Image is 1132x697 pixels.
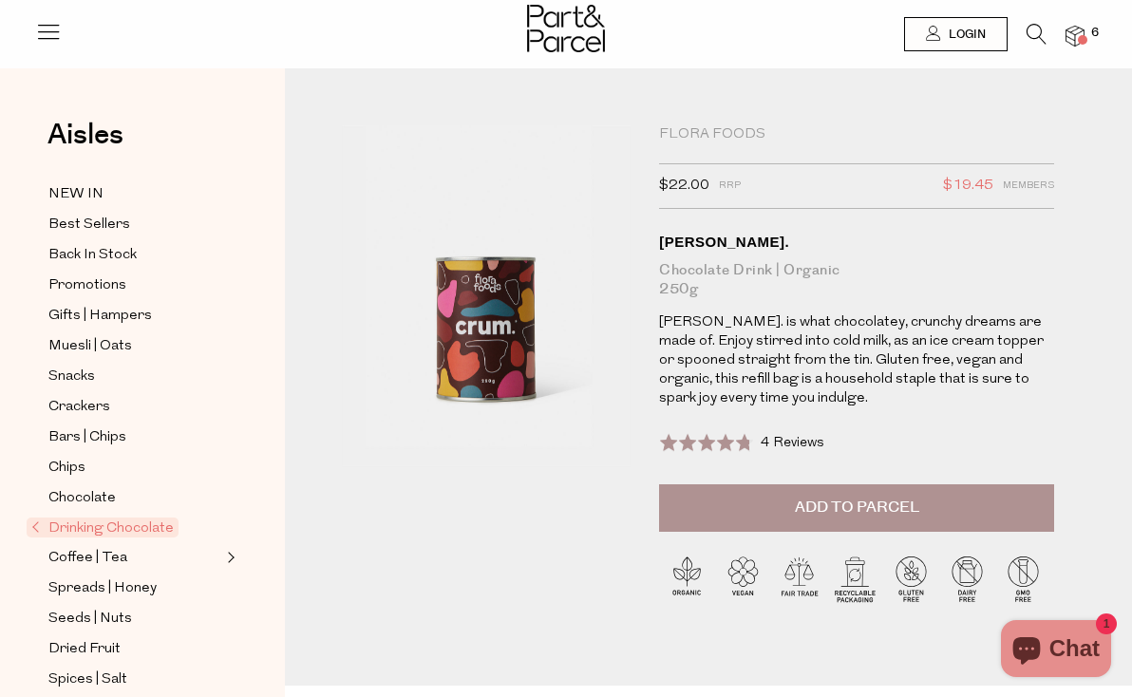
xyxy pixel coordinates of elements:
[48,668,221,691] a: Spices | Salt
[48,274,126,297] span: Promotions
[904,17,1008,51] a: Login
[48,334,221,358] a: Muesli | Oats
[995,551,1051,607] img: P_P-ICONS-Live_Bec_V11_GMO_Free.svg
[48,305,152,328] span: Gifts | Hampers
[944,27,986,43] span: Login
[771,551,827,607] img: P_P-ICONS-Live_Bec_V11_Fair_Trade.svg
[659,551,715,607] img: P_P-ICONS-Live_Bec_V11_Organic.svg
[48,182,221,206] a: NEW IN
[48,577,157,600] span: Spreads | Honey
[48,396,110,419] span: Crackers
[659,313,1054,408] p: [PERSON_NAME]. is what chocolatey, crunchy dreams are made of. Enjoy stirred into cold milk, as a...
[48,547,127,570] span: Coffee | Tea
[48,365,221,388] a: Snacks
[48,546,221,570] a: Coffee | Tea
[27,518,179,537] span: Drinking Chocolate
[795,497,919,518] span: Add to Parcel
[48,273,221,297] a: Promotions
[48,456,221,480] a: Chips
[48,243,221,267] a: Back In Stock
[48,576,221,600] a: Spreads | Honey
[48,244,137,267] span: Back In Stock
[47,121,123,168] a: Aisles
[47,114,123,156] span: Aisles
[659,233,1054,252] div: [PERSON_NAME].
[222,546,236,569] button: Expand/Collapse Coffee | Tea
[1086,25,1104,42] span: 6
[659,484,1054,532] button: Add to Parcel
[527,5,605,52] img: Part&Parcel
[48,183,104,206] span: NEW IN
[48,638,121,661] span: Dried Fruit
[48,487,116,510] span: Chocolate
[48,335,132,358] span: Muesli | Oats
[943,174,993,198] span: $19.45
[48,608,132,631] span: Seeds | Nuts
[48,425,221,449] a: Bars | Chips
[48,426,126,449] span: Bars | Chips
[48,607,221,631] a: Seeds | Nuts
[1066,26,1085,46] a: 6
[48,366,95,388] span: Snacks
[48,669,127,691] span: Spices | Salt
[659,261,1054,299] div: Chocolate Drink | Organic 250g
[827,551,883,607] img: P_P-ICONS-Live_Bec_V11_Recyclable_Packaging.svg
[761,436,824,450] span: 4 Reviews
[48,486,221,510] a: Chocolate
[659,125,1054,144] div: Flora Foods
[48,213,221,236] a: Best Sellers
[48,214,130,236] span: Best Sellers
[1003,174,1054,198] span: Members
[342,125,631,466] img: Crum.
[719,174,741,198] span: RRP
[31,517,221,539] a: Drinking Chocolate
[659,174,709,198] span: $22.00
[883,551,939,607] img: P_P-ICONS-Live_Bec_V11_Gluten_Free.svg
[48,457,85,480] span: Chips
[48,304,221,328] a: Gifts | Hampers
[995,620,1117,682] inbox-online-store-chat: Shopify online store chat
[48,637,221,661] a: Dried Fruit
[48,395,221,419] a: Crackers
[939,551,995,607] img: P_P-ICONS-Live_Bec_V11_Dairy_Free.svg
[715,551,771,607] img: P_P-ICONS-Live_Bec_V11_Vegan.svg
